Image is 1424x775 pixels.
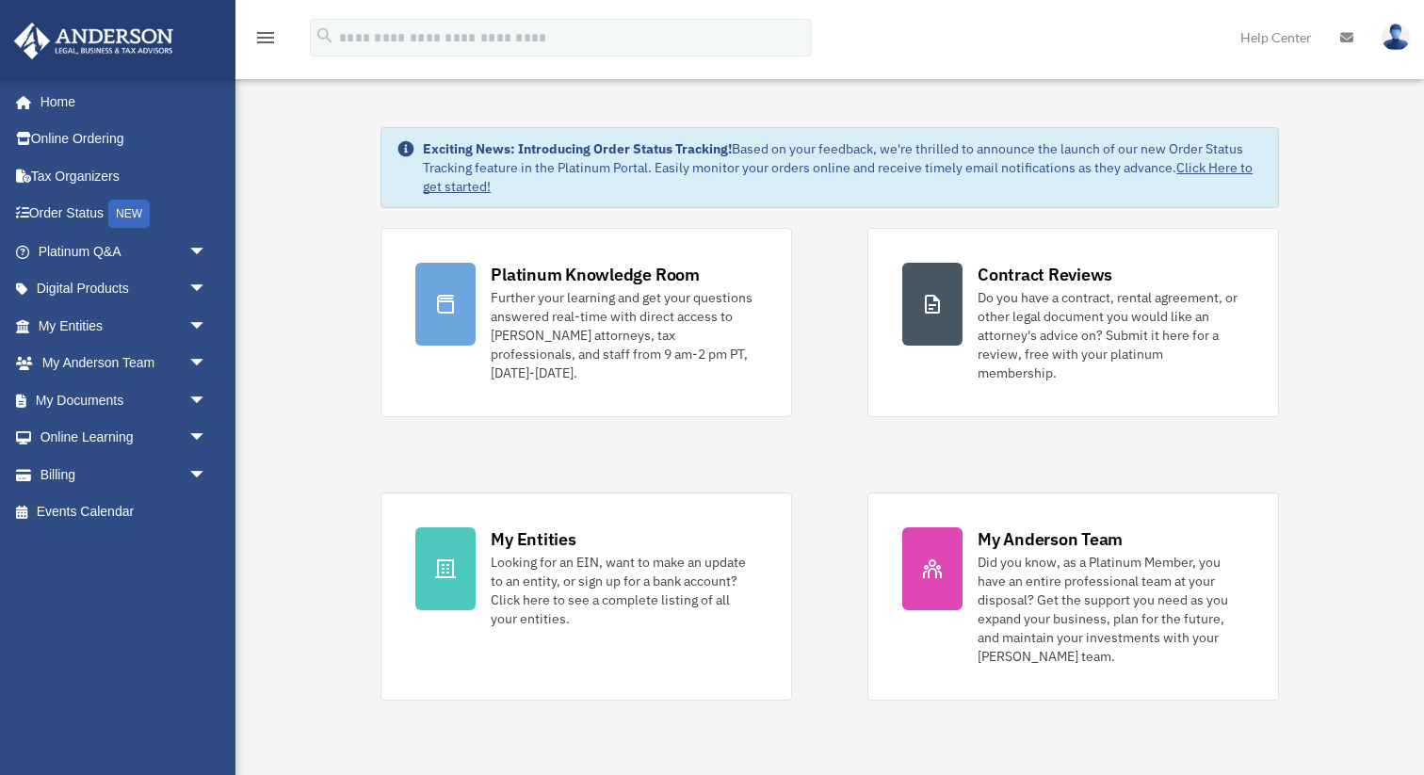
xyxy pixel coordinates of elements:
[423,159,1253,195] a: Click Here to get started!
[380,228,792,417] a: Platinum Knowledge Room Further your learning and get your questions answered real-time with dire...
[188,307,226,346] span: arrow_drop_down
[491,553,757,628] div: Looking for an EIN, want to make an update to an entity, or sign up for a bank account? Click her...
[13,270,235,308] a: Digital Productsarrow_drop_down
[13,307,235,345] a: My Entitiesarrow_drop_down
[254,33,277,49] a: menu
[491,527,575,551] div: My Entities
[13,493,235,531] a: Events Calendar
[423,140,732,157] strong: Exciting News: Introducing Order Status Tracking!
[423,139,1263,196] div: Based on your feedback, we're thrilled to announce the launch of our new Order Status Tracking fe...
[13,233,235,270] a: Platinum Q&Aarrow_drop_down
[188,270,226,309] span: arrow_drop_down
[13,83,226,121] a: Home
[108,200,150,228] div: NEW
[13,419,235,457] a: Online Learningarrow_drop_down
[13,121,235,158] a: Online Ordering
[13,381,235,419] a: My Documentsarrow_drop_down
[867,492,1279,701] a: My Anderson Team Did you know, as a Platinum Member, you have an entire professional team at your...
[188,233,226,271] span: arrow_drop_down
[188,456,226,494] span: arrow_drop_down
[978,263,1112,286] div: Contract Reviews
[188,381,226,420] span: arrow_drop_down
[978,288,1244,382] div: Do you have a contract, rental agreement, or other legal document you would like an attorney's ad...
[1382,24,1410,51] img: User Pic
[254,26,277,49] i: menu
[867,228,1279,417] a: Contract Reviews Do you have a contract, rental agreement, or other legal document you would like...
[315,25,335,46] i: search
[491,288,757,382] div: Further your learning and get your questions answered real-time with direct access to [PERSON_NAM...
[13,345,235,382] a: My Anderson Teamarrow_drop_down
[978,553,1244,666] div: Did you know, as a Platinum Member, you have an entire professional team at your disposal? Get th...
[13,456,235,493] a: Billingarrow_drop_down
[188,345,226,383] span: arrow_drop_down
[491,263,700,286] div: Platinum Knowledge Room
[188,419,226,458] span: arrow_drop_down
[380,492,792,701] a: My Entities Looking for an EIN, want to make an update to an entity, or sign up for a bank accoun...
[13,195,235,234] a: Order StatusNEW
[8,23,179,59] img: Anderson Advisors Platinum Portal
[978,527,1123,551] div: My Anderson Team
[13,157,235,195] a: Tax Organizers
